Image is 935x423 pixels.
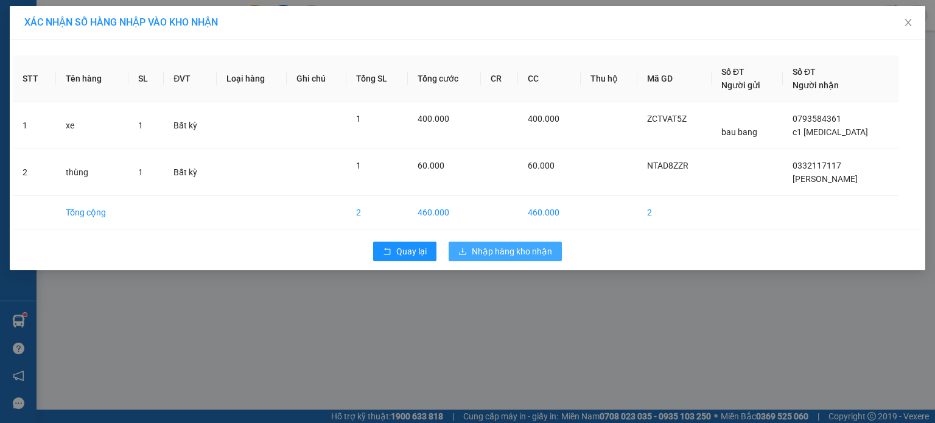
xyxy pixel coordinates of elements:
span: download [458,247,467,257]
span: 60.000 [418,161,444,170]
span: close [903,18,913,27]
span: 400.000 [418,114,449,124]
span: 1 [138,167,143,177]
th: ĐVT [164,55,216,102]
button: rollbackQuay lại [373,242,436,261]
span: 400.000 [528,114,559,124]
th: CR [481,55,518,102]
span: 0793584361 [793,114,841,124]
td: 1 [13,102,56,149]
button: Close [891,6,925,40]
th: CC [518,55,580,102]
td: 460.000 [518,196,580,229]
span: Người nhận [793,80,839,90]
span: 1 [356,161,361,170]
span: Số ĐT [793,67,816,77]
th: STT [13,55,56,102]
th: Tổng cước [408,55,482,102]
th: SL [128,55,164,102]
td: Bất kỳ [164,149,216,196]
span: Số ĐT [721,67,744,77]
th: Ghi chú [287,55,346,102]
th: Tên hàng [56,55,128,102]
span: Nhập hàng kho nhận [472,245,552,258]
span: NTAD8ZZR [647,161,688,170]
span: ZCTVAT5Z [647,114,687,124]
button: downloadNhập hàng kho nhận [449,242,562,261]
th: Tổng SL [346,55,408,102]
span: bau bang [721,127,757,137]
td: xe [56,102,128,149]
span: 60.000 [528,161,555,170]
span: c1 [MEDICAL_DATA] [793,127,868,137]
span: Quay lại [396,245,427,258]
td: 2 [346,196,408,229]
span: 1 [138,121,143,130]
th: Loại hàng [217,55,287,102]
th: Mã GD [637,55,712,102]
span: [PERSON_NAME] [793,174,858,184]
td: Tổng cộng [56,196,128,229]
span: 0332117117 [793,161,841,170]
span: 1 [356,114,361,124]
span: rollback [383,247,391,257]
td: 460.000 [408,196,482,229]
td: 2 [637,196,712,229]
td: thùng [56,149,128,196]
th: Thu hộ [581,55,638,102]
span: XÁC NHẬN SỐ HÀNG NHẬP VÀO KHO NHẬN [24,16,218,28]
span: Người gửi [721,80,760,90]
td: 2 [13,149,56,196]
td: Bất kỳ [164,102,216,149]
